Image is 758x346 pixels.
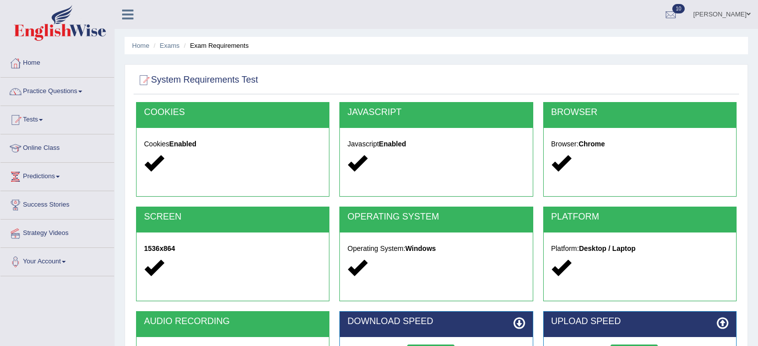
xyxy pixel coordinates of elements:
strong: Windows [405,244,436,252]
h5: Browser: [551,140,729,148]
h5: Javascript [347,140,525,148]
h2: System Requirements Test [136,73,258,88]
a: Your Account [0,248,114,273]
a: Practice Questions [0,78,114,103]
h5: Cookies [144,140,321,148]
h2: BROWSER [551,108,729,117]
h5: Operating System: [347,245,525,252]
h2: DOWNLOAD SPEED [347,317,525,327]
h2: OPERATING SYSTEM [347,212,525,222]
strong: Desktop / Laptop [579,244,636,252]
strong: Enabled [379,140,406,148]
a: Exams [160,42,180,49]
span: 10 [672,4,685,13]
a: Success Stories [0,191,114,216]
strong: Enabled [169,140,196,148]
h2: UPLOAD SPEED [551,317,729,327]
h2: JAVASCRIPT [347,108,525,117]
a: Strategy Videos [0,220,114,244]
a: Tests [0,106,114,131]
li: Exam Requirements [181,41,249,50]
h2: SCREEN [144,212,321,222]
h2: PLATFORM [551,212,729,222]
a: Home [0,49,114,74]
a: Online Class [0,134,114,159]
strong: 1536x864 [144,244,175,252]
h2: COOKIES [144,108,321,117]
h2: AUDIO RECORDING [144,317,321,327]
h5: Platform: [551,245,729,252]
a: Home [132,42,150,49]
a: Predictions [0,163,114,188]
strong: Chrome [579,140,605,148]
